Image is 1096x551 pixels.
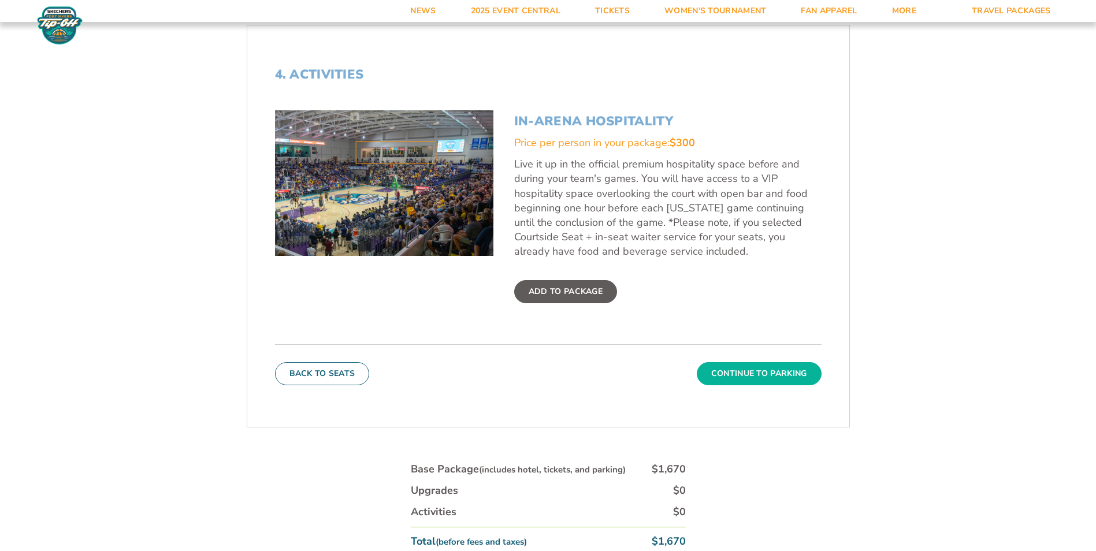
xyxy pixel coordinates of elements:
[411,483,458,498] div: Upgrades
[275,110,493,256] img: In-Arena Hospitality
[411,462,626,476] div: Base Package
[652,534,686,549] div: $1,670
[479,464,626,475] small: (includes hotel, tickets, and parking)
[652,462,686,476] div: $1,670
[670,136,695,150] span: $300
[673,483,686,498] div: $0
[697,362,822,385] button: Continue To Parking
[514,280,617,303] label: Add To Package
[411,505,456,519] div: Activities
[275,67,822,82] h2: 4. Activities
[411,534,527,549] div: Total
[514,136,822,150] div: Price per person in your package:
[514,157,822,259] p: Live it up in the official premium hospitality space before and during your team's games. You wil...
[673,505,686,519] div: $0
[436,536,527,548] small: (before fees and taxes)
[35,6,85,45] img: Fort Myers Tip-Off
[275,362,370,385] button: Back To Seats
[514,114,822,129] h3: In-Arena Hospitality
